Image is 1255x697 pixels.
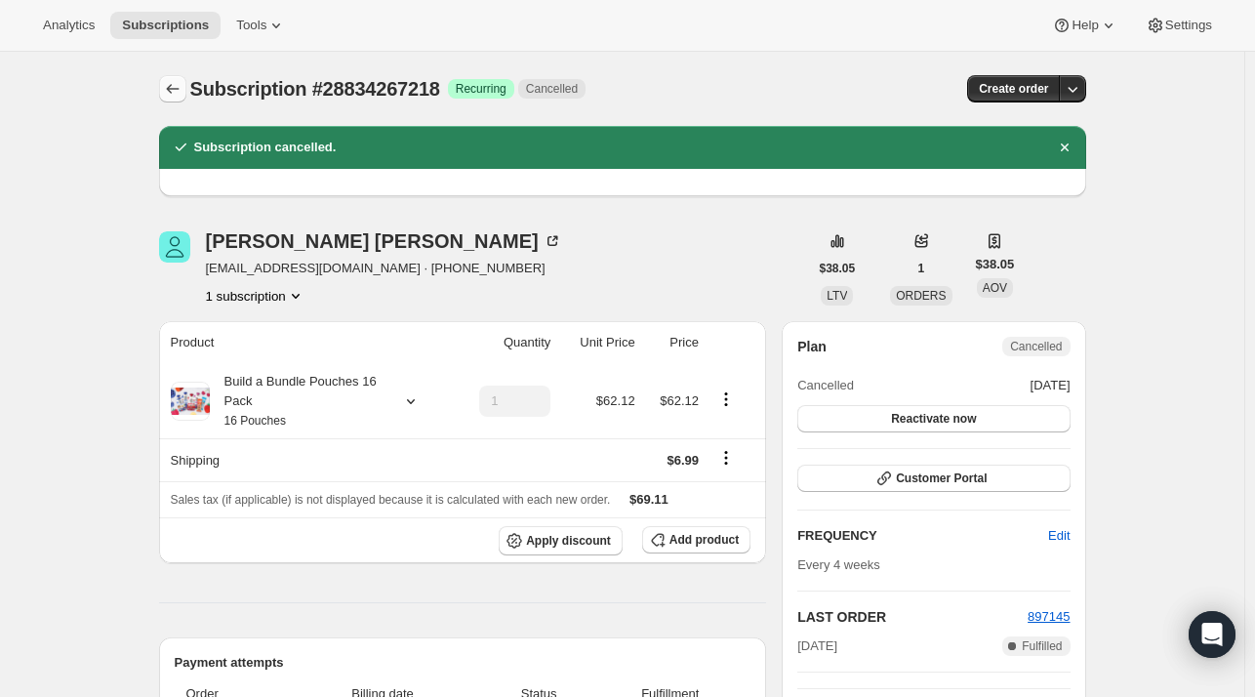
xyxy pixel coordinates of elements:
span: LTV [827,289,847,303]
span: Cancelled [1010,339,1062,354]
button: Customer Portal [797,465,1070,492]
th: Unit Price [556,321,640,364]
span: Cancelled [797,376,854,395]
span: Analytics [43,18,95,33]
span: Apply discount [526,533,611,549]
th: Shipping [159,438,453,481]
button: Product actions [710,389,742,410]
span: Fulfilled [1022,638,1062,654]
span: ORDERS [896,289,946,303]
h2: LAST ORDER [797,607,1028,627]
span: Customer Portal [896,471,987,486]
span: Christine Smith [159,231,190,263]
button: $38.05 [808,255,868,282]
button: Edit [1036,520,1081,552]
h2: Subscription cancelled. [194,138,337,157]
button: Product actions [206,286,305,306]
span: Reactivate now [891,411,976,427]
span: $6.99 [667,453,699,468]
span: [DATE] [1031,376,1071,395]
span: [EMAIL_ADDRESS][DOMAIN_NAME] · [PHONE_NUMBER] [206,259,562,278]
button: Analytics [31,12,106,39]
h2: Payment attempts [175,653,751,673]
button: Create order [967,75,1060,102]
span: [DATE] [797,636,837,656]
div: Open Intercom Messenger [1189,611,1235,658]
span: $62.12 [660,393,699,408]
div: [PERSON_NAME] [PERSON_NAME] [206,231,562,251]
button: 897145 [1028,607,1070,627]
span: Settings [1165,18,1212,33]
div: Build a Bundle Pouches 16 Pack [210,372,385,430]
button: Settings [1134,12,1224,39]
button: Apply discount [499,526,623,555]
span: 1 [918,261,925,276]
th: Product [159,321,453,364]
h2: Plan [797,337,827,356]
span: Edit [1048,526,1070,546]
small: 16 Pouches [224,414,286,428]
button: 1 [907,255,937,282]
span: Create order [979,81,1048,97]
span: $69.11 [629,492,668,507]
h2: FREQUENCY [797,526,1048,546]
span: Subscription #28834267218 [190,78,440,100]
span: Add product [669,532,739,548]
button: Subscriptions [159,75,186,102]
button: Reactivate now [797,405,1070,432]
span: Every 4 weeks [797,557,880,572]
span: AOV [983,281,1007,295]
button: Add product [642,526,750,553]
span: $38.05 [976,255,1015,274]
span: Recurring [456,81,506,97]
span: $38.05 [820,261,856,276]
span: Tools [236,18,266,33]
span: Subscriptions [122,18,209,33]
a: 897145 [1028,609,1070,624]
th: Quantity [452,321,556,364]
span: Help [1072,18,1098,33]
button: Tools [224,12,298,39]
button: Shipping actions [710,447,742,469]
span: Sales tax (if applicable) is not displayed because it is calculated with each new order. [171,493,611,507]
button: Dismiss notification [1051,134,1078,161]
button: Help [1040,12,1129,39]
span: $62.12 [596,393,635,408]
span: Cancelled [526,81,578,97]
button: Subscriptions [110,12,221,39]
th: Price [641,321,705,364]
